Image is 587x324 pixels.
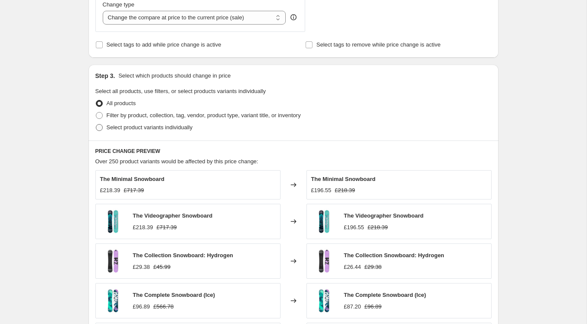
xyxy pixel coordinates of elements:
span: Over 250 product variants would be affected by this price change: [95,158,259,165]
div: £196.55 [311,186,331,195]
span: Select all products, use filters, or select products variants individually [95,88,266,94]
span: The Collection Snowboard: Hydrogen [344,252,445,259]
strike: £717.39 [124,186,144,195]
img: Main_80x.jpg [100,209,126,234]
img: Main_0a40b01b-5021-48c1-80d1-aa8ab4876d3d_80x.jpg [311,248,337,274]
div: £29.38 [133,263,150,271]
strike: £29.38 [364,263,382,271]
span: The Complete Snowboard (Ice) [133,292,215,298]
h6: PRICE CHANGE PREVIEW [95,148,492,155]
span: The Complete Snowboard (Ice) [344,292,426,298]
div: help [289,13,298,22]
strike: £218.39 [368,223,388,232]
img: Main_589fc064-24a2-4236-9eaf-13b2bd35d21d_80x.jpg [100,288,126,314]
span: The Videographer Snowboard [133,212,213,219]
strike: £96.89 [364,302,382,311]
span: The Videographer Snowboard [344,212,424,219]
div: £87.20 [344,302,361,311]
div: £218.39 [133,223,153,232]
span: The Minimal Snowboard [100,176,165,182]
span: Change type [103,1,135,8]
div: £196.55 [344,223,364,232]
span: Select tags to add while price change is active [107,41,221,48]
p: Select which products should change in price [118,72,230,80]
span: Filter by product, collection, tag, vendor, product type, variant title, or inventory [107,112,301,118]
div: £218.39 [100,186,120,195]
strike: £717.39 [157,223,177,232]
img: Main_0a40b01b-5021-48c1-80d1-aa8ab4876d3d_80x.jpg [100,248,126,274]
span: The Collection Snowboard: Hydrogen [133,252,234,259]
span: All products [107,100,136,106]
strike: £218.39 [335,186,355,195]
h2: Step 3. [95,72,115,80]
img: Main_589fc064-24a2-4236-9eaf-13b2bd35d21d_80x.jpg [311,288,337,314]
span: The Minimal Snowboard [311,176,376,182]
div: £96.89 [133,302,150,311]
strike: £45.99 [153,263,170,271]
div: £26.44 [344,263,361,271]
strike: £566.78 [153,302,174,311]
span: Select tags to remove while price change is active [316,41,441,48]
img: Main_80x.jpg [311,209,337,234]
span: Select product variants individually [107,124,193,131]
